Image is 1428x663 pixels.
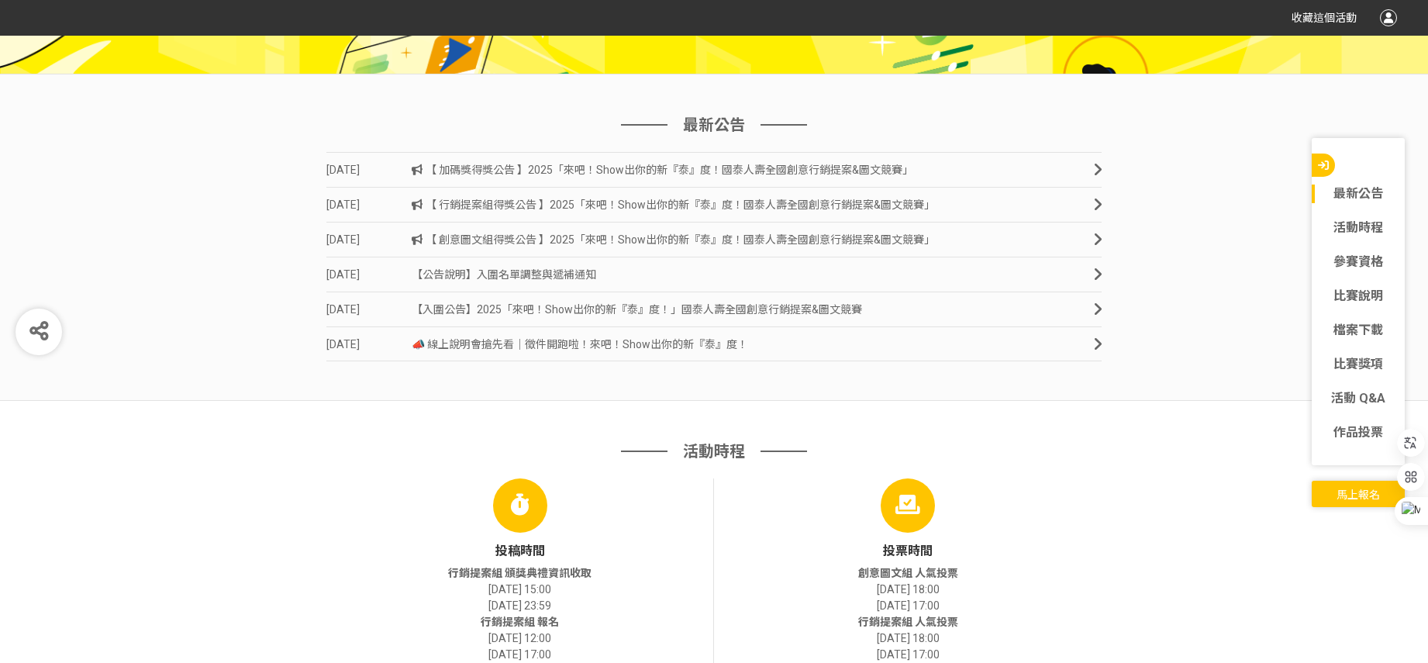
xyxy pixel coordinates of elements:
span: 作品投票 [1333,425,1383,440]
a: 活動 Q&A [1312,389,1405,408]
span: 收藏這個活動 [1292,12,1357,24]
a: 參賽資格 [1312,253,1405,271]
a: 比賽獎項 [1312,355,1405,374]
span: [DATE] [326,327,412,362]
span: 最新公告 [683,113,745,136]
a: [DATE] 【 加碼獎得獎公告 】2025「來吧！Show出你的新『泰』度！國泰人壽全國創意行銷提案&圖文競賽」 [326,152,1102,187]
span: [DATE] 23:59 [488,599,551,612]
span: [DATE] [326,257,412,292]
span: 📣 線上說明會搶先看｜徵件開跑啦！來吧！Show出你的新『泰』度！ [412,338,748,350]
a: 檔案下載 [1312,321,1405,340]
span: 【 創意圖文組得獎公告 】2025「來吧！Show出你的新『泰』度！國泰人壽全國創意行銷提案&圖文競賽」 [412,233,935,246]
span: [DATE] 17:00 [877,648,940,661]
span: [DATE] 17:00 [877,599,940,612]
a: 最新公告 [1312,185,1405,203]
span: [DATE] [326,188,412,223]
span: [DATE] 17:00 [488,648,551,661]
span: [DATE] 12:00 [488,632,551,644]
span: 【入圍公告】2025「來吧！Show出你的新『泰』度！」國泰人壽全國創意行銷提案&圖文競賽 [412,303,862,316]
span: [DATE] 18:00 [877,632,940,644]
div: 投票時間 [714,542,1102,561]
span: 活動時程 [683,440,745,463]
a: [DATE] 【 創意圖文組得獎公告 】2025「來吧！Show出你的新『泰』度！國泰人壽全國創意行銷提案&圖文競賽」 [326,222,1102,257]
span: 行銷提案組 人氣投票 [858,616,958,628]
a: 活動時程 [1312,219,1405,237]
a: [DATE]【入圍公告】2025「來吧！Show出你的新『泰』度！」國泰人壽全國創意行銷提案&圖文競賽 [326,292,1102,326]
a: [DATE]📣 線上說明會搶先看｜徵件開跑啦！來吧！Show出你的新『泰』度！ [326,326,1102,361]
button: 馬上報名 [1312,481,1405,507]
a: [DATE] 【 行銷提案組得獎公告 】2025「來吧！Show出你的新『泰』度！國泰人壽全國創意行銷提案&圖文競賽」 [326,187,1102,222]
a: 比賽說明 [1312,287,1405,306]
span: [DATE] [326,292,412,327]
span: [DATE] 15:00 [488,583,551,596]
span: 【 行銷提案組得獎公告 】2025「來吧！Show出你的新『泰』度！國泰人壽全國創意行銷提案&圖文競賽」 [412,199,935,211]
span: 【公告說明】入圍名單調整與遞補通知 [412,268,596,281]
span: 馬上報名 [1337,489,1380,501]
span: [DATE] 18:00 [877,583,940,596]
a: [DATE]【公告說明】入圍名單調整與遞補通知 [326,257,1102,292]
span: [DATE] [326,153,412,188]
span: 【 加碼獎得獎公告 】2025「來吧！Show出你的新『泰』度！國泰人壽全國創意行銷提案&圖文競賽」 [412,164,913,176]
span: 行銷提案組 報名 [481,616,559,628]
span: 行銷提案組 頒獎典禮資訊收取 [448,567,592,579]
div: 投稿時間 [326,542,713,561]
span: [DATE] [326,223,412,257]
span: 創意圖文組 人氣投票 [858,567,958,579]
